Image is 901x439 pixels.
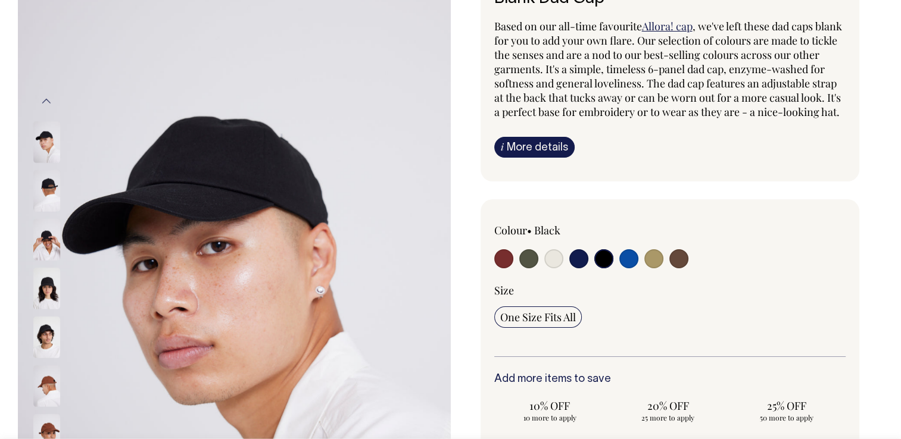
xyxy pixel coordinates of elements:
[33,219,60,261] img: black
[38,88,55,115] button: Previous
[731,395,842,426] input: 25% OFF 50 more to apply
[494,283,846,297] div: Size
[494,223,635,237] div: Colour
[33,170,60,212] img: black
[737,413,836,422] span: 50 more to apply
[33,365,60,407] img: chocolate
[500,413,600,422] span: 10 more to apply
[33,316,60,358] img: black
[737,399,836,413] span: 25% OFF
[494,374,846,385] h6: Add more items to save
[618,399,718,413] span: 20% OFF
[500,310,576,324] span: One Size Fits All
[642,19,693,33] a: Allora! cap
[534,223,560,237] label: Black
[494,395,606,426] input: 10% OFF 10 more to apply
[612,395,724,426] input: 20% OFF 25 more to apply
[618,413,718,422] span: 25 more to apply
[33,121,60,163] img: black
[527,223,532,237] span: •
[494,137,575,158] a: iMore details
[494,306,582,328] input: One Size Fits All
[500,399,600,413] span: 10% OFF
[33,268,60,309] img: black
[494,19,642,33] span: Based on our all-time favourite
[501,140,504,153] span: i
[494,19,842,119] span: , we've left these dad caps blank for you to add your own flare. Our selection of colours are mad...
